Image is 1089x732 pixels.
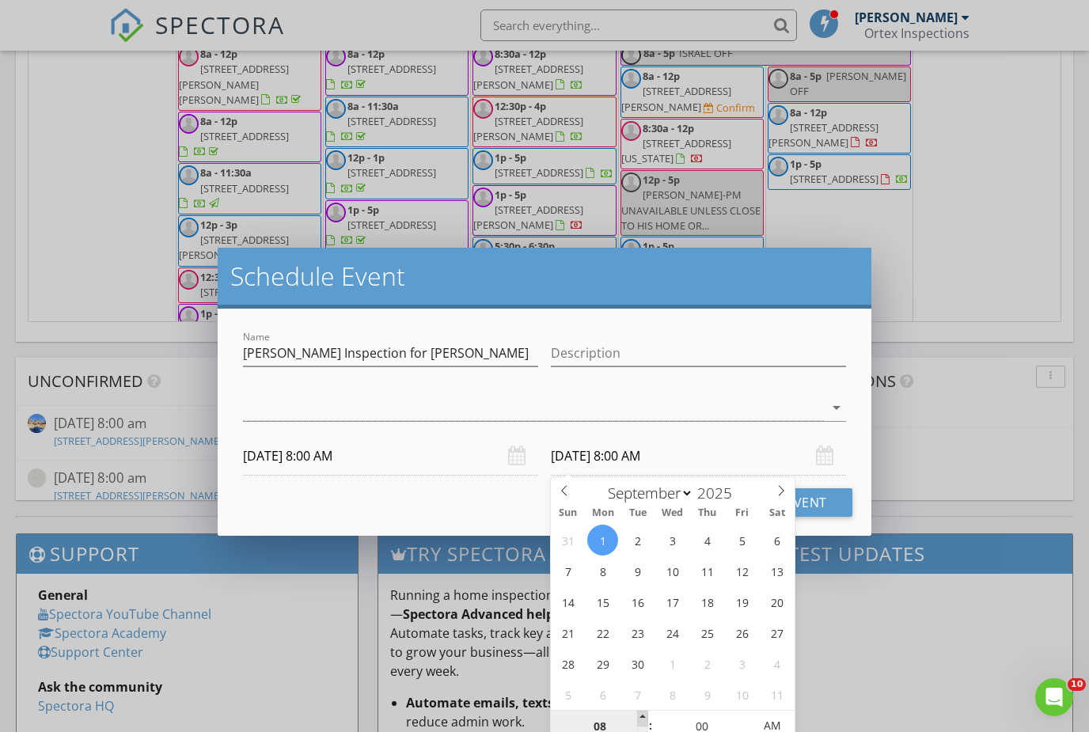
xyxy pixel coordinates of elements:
i: arrow_drop_down [827,398,846,417]
span: September 8, 2025 [587,556,618,586]
span: September 7, 2025 [552,556,583,586]
span: September 12, 2025 [727,556,757,586]
span: Wed [655,508,690,518]
span: Sat [760,508,795,518]
span: September 21, 2025 [552,617,583,648]
span: Mon [586,508,620,518]
span: August 31, 2025 [552,525,583,556]
span: September 28, 2025 [552,648,583,679]
span: September 27, 2025 [761,617,792,648]
span: September 26, 2025 [727,617,757,648]
span: September 1, 2025 [587,525,618,556]
span: October 3, 2025 [727,648,757,679]
span: October 10, 2025 [727,679,757,710]
span: October 1, 2025 [657,648,688,679]
span: October 6, 2025 [587,679,618,710]
span: September 14, 2025 [552,586,583,617]
span: October 7, 2025 [622,679,653,710]
span: September 15, 2025 [587,586,618,617]
span: September 20, 2025 [761,586,792,617]
span: September 29, 2025 [587,648,618,679]
span: Thu [690,508,725,518]
span: September 19, 2025 [727,586,757,617]
span: October 11, 2025 [761,679,792,710]
span: September 25, 2025 [692,617,723,648]
span: September 2, 2025 [622,525,653,556]
span: October 5, 2025 [552,679,583,710]
input: Year [693,483,746,503]
span: October 9, 2025 [692,679,723,710]
input: Select date [551,437,846,476]
span: September 13, 2025 [761,556,792,586]
span: September 17, 2025 [657,586,688,617]
span: September 5, 2025 [727,525,757,556]
span: Tue [620,508,655,518]
span: September 6, 2025 [761,525,792,556]
span: October 2, 2025 [692,648,723,679]
span: September 4, 2025 [692,525,723,556]
span: September 10, 2025 [657,556,688,586]
iframe: Intercom live chat [1035,678,1073,716]
span: September 16, 2025 [622,586,653,617]
span: September 9, 2025 [622,556,653,586]
span: 10 [1068,678,1086,691]
span: September 24, 2025 [657,617,688,648]
span: September 3, 2025 [657,525,688,556]
span: September 30, 2025 [622,648,653,679]
span: Sun [551,508,586,518]
input: Select date [243,437,538,476]
span: Fri [725,508,760,518]
span: October 8, 2025 [657,679,688,710]
span: September 18, 2025 [692,586,723,617]
span: September 22, 2025 [587,617,618,648]
h2: Schedule Event [230,260,859,292]
span: October 4, 2025 [761,648,792,679]
span: September 23, 2025 [622,617,653,648]
span: September 11, 2025 [692,556,723,586]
